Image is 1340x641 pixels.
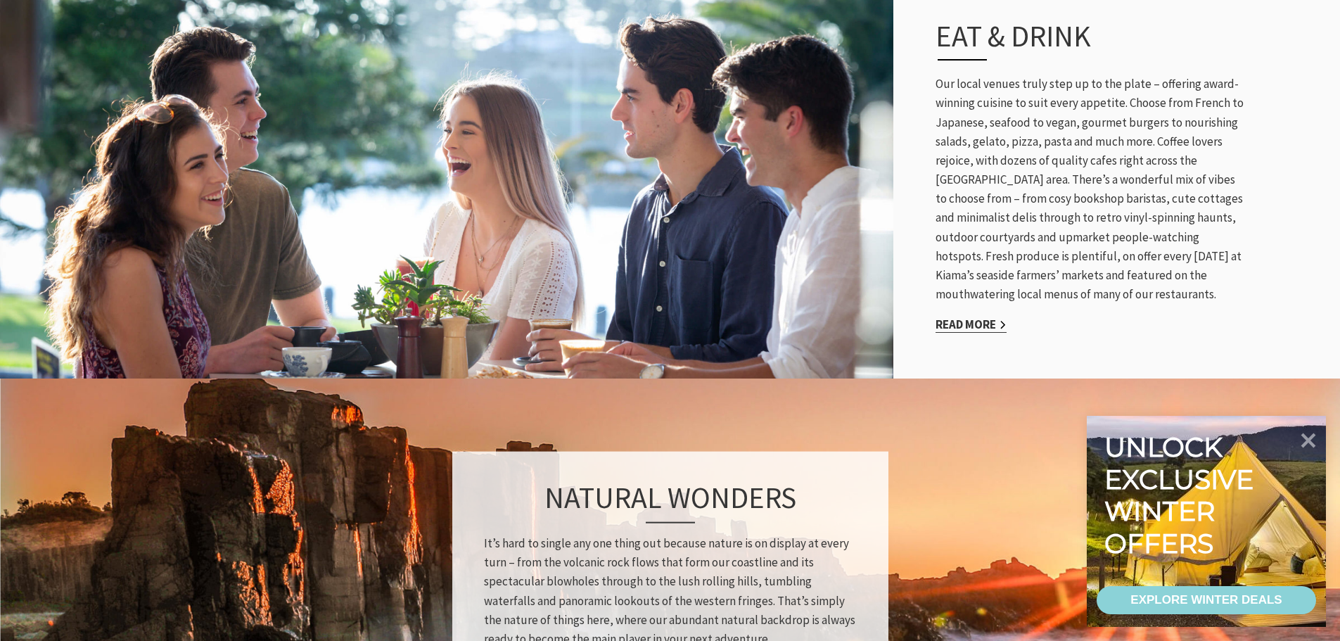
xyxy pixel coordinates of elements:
a: EXPLORE WINTER DEALS [1097,586,1316,614]
p: Our local venues truly step up to the plate – offering award-winning cuisine to suit every appeti... [936,75,1245,304]
div: Unlock exclusive winter offers [1104,431,1260,559]
a: Read More [936,317,1007,333]
h3: Eat & Drink [936,18,1214,61]
h3: Natural Wonders [484,479,857,523]
div: EXPLORE WINTER DEALS [1130,586,1282,614]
